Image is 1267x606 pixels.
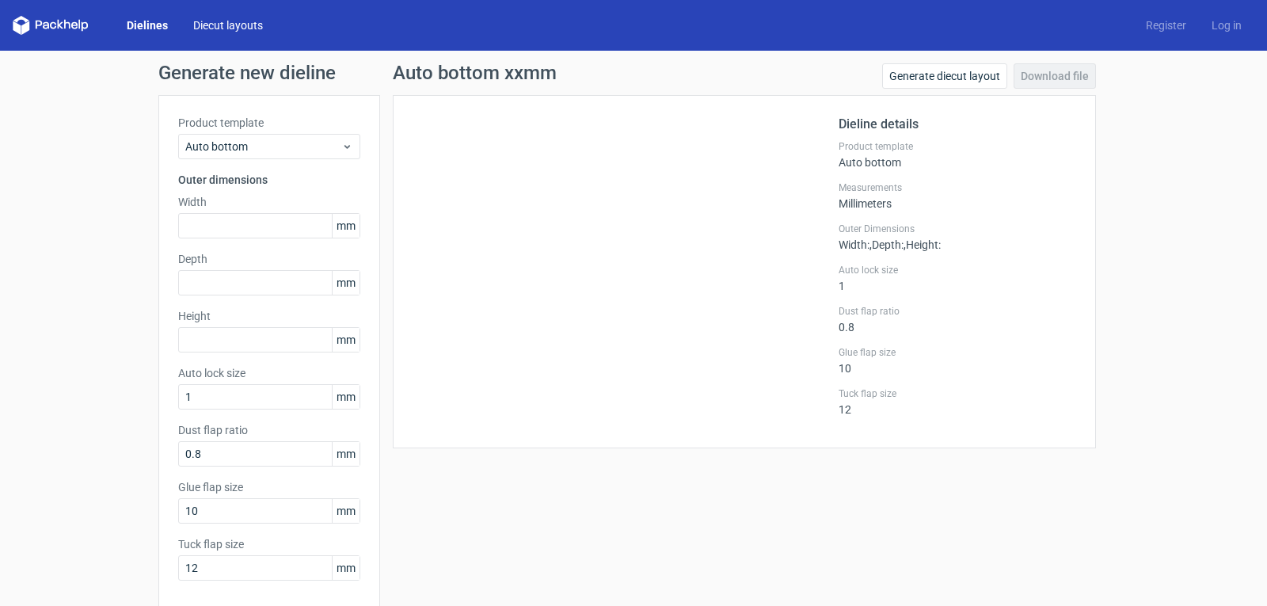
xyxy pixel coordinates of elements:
label: Product template [178,115,360,131]
label: Auto lock size [839,264,1076,276]
h1: Auto bottom xxmm [393,63,557,82]
label: Dust flap ratio [178,422,360,438]
span: mm [332,385,360,409]
label: Tuck flap size [178,536,360,552]
span: mm [332,556,360,580]
span: , Height : [904,238,941,251]
div: 0.8 [839,305,1076,333]
label: Width [178,194,360,210]
span: mm [332,271,360,295]
label: Product template [839,140,1076,153]
label: Outer Dimensions [839,223,1076,235]
div: Auto bottom [839,140,1076,169]
span: mm [332,328,360,352]
span: Width : [839,238,869,251]
label: Glue flap size [839,346,1076,359]
label: Dust flap ratio [839,305,1076,318]
div: 12 [839,387,1076,416]
div: 10 [839,346,1076,375]
a: Dielines [114,17,181,33]
div: Millimeters [839,181,1076,210]
label: Tuck flap size [839,387,1076,400]
span: mm [332,442,360,466]
span: , Depth : [869,238,904,251]
label: Depth [178,251,360,267]
a: Register [1133,17,1199,33]
a: Diecut layouts [181,17,276,33]
h2: Dieline details [839,115,1076,134]
a: Generate diecut layout [882,63,1007,89]
h1: Generate new dieline [158,63,1109,82]
label: Glue flap size [178,479,360,495]
div: 1 [839,264,1076,292]
label: Measurements [839,181,1076,194]
a: Log in [1199,17,1254,33]
label: Height [178,308,360,324]
label: Auto lock size [178,365,360,381]
span: mm [332,499,360,523]
span: mm [332,214,360,238]
span: Auto bottom [185,139,341,154]
h3: Outer dimensions [178,172,360,188]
